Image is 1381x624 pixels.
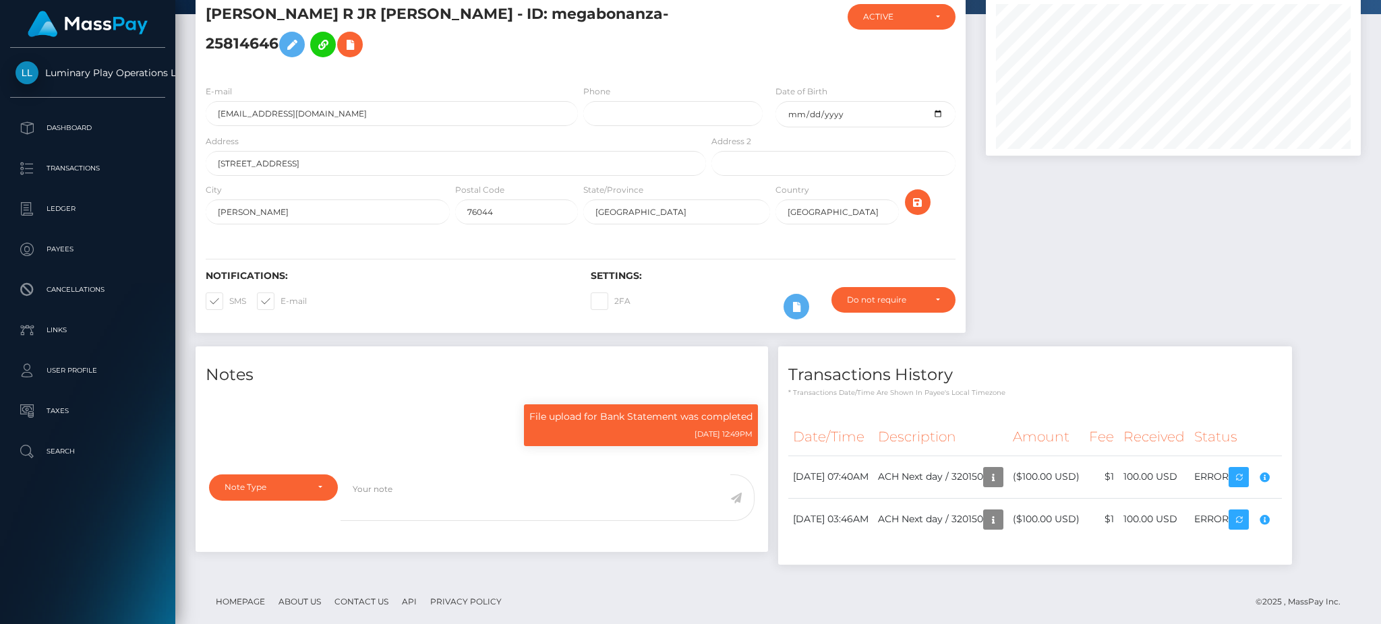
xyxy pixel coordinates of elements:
[529,410,753,424] p: File upload for Bank Statement was completed
[1119,456,1189,498] td: 100.00 USD
[591,292,630,310] label: 2FA
[788,498,873,540] td: [DATE] 03:46AM
[425,591,507,612] a: Privacy Policy
[1008,418,1084,456] th: Amount
[695,429,753,439] small: [DATE] 12:49PM
[10,435,165,468] a: Search
[206,363,758,387] h4: Notes
[10,111,165,145] a: Dashboard
[16,401,160,421] p: Taxes
[873,418,1008,456] th: Description
[1189,418,1282,456] th: Status
[225,482,307,493] div: Note Type
[1008,456,1084,498] td: ($100.00 USD)
[206,270,570,282] h6: Notifications:
[10,273,165,307] a: Cancellations
[16,61,38,84] img: Luminary Play Operations Limited
[16,280,160,300] p: Cancellations
[873,456,1008,498] td: ACH Next day / 320150
[206,4,699,64] h5: [PERSON_NAME] R JR [PERSON_NAME] - ID: megabonanza-25814646
[788,387,1282,398] p: * Transactions date/time are shown in payee's local timezone
[1256,594,1351,609] div: © 2025 , MassPay Inc.
[16,239,160,259] p: Payees
[329,591,394,612] a: Contact Us
[1008,498,1084,540] td: ($100.00 USD)
[206,292,246,310] label: SMS
[10,232,165,266] a: Payees
[16,158,160,179] p: Transactions
[583,86,610,98] label: Phone
[206,86,232,98] label: E-mail
[711,135,751,148] label: Address 2
[16,441,160,462] p: Search
[788,363,1282,387] h4: Transactions History
[873,498,1008,540] td: ACH Next day / 320150
[831,287,956,313] button: Do not require
[10,394,165,428] a: Taxes
[591,270,956,282] h6: Settings:
[10,354,165,387] a: User Profile
[775,184,809,196] label: Country
[863,11,924,22] div: ACTIVE
[10,67,165,79] span: Luminary Play Operations Limited
[775,86,827,98] label: Date of Birth
[1084,498,1119,540] td: $1
[209,474,338,500] button: Note Type
[206,184,222,196] label: City
[16,199,160,219] p: Ledger
[1119,498,1189,540] td: 100.00 USD
[10,152,165,185] a: Transactions
[206,135,239,148] label: Address
[273,591,326,612] a: About Us
[16,320,160,340] p: Links
[210,591,270,612] a: Homepage
[1084,456,1119,498] td: $1
[847,294,924,305] div: Do not require
[455,184,504,196] label: Postal Code
[16,118,160,138] p: Dashboard
[396,591,422,612] a: API
[28,11,148,37] img: MassPay Logo
[788,418,873,456] th: Date/Time
[1189,456,1282,498] td: ERROR
[10,192,165,226] a: Ledger
[788,456,873,498] td: [DATE] 07:40AM
[257,292,307,310] label: E-mail
[1119,418,1189,456] th: Received
[583,184,643,196] label: State/Province
[10,313,165,347] a: Links
[1084,418,1119,456] th: Fee
[16,361,160,381] p: User Profile
[1189,498,1282,540] td: ERROR
[848,4,956,30] button: ACTIVE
